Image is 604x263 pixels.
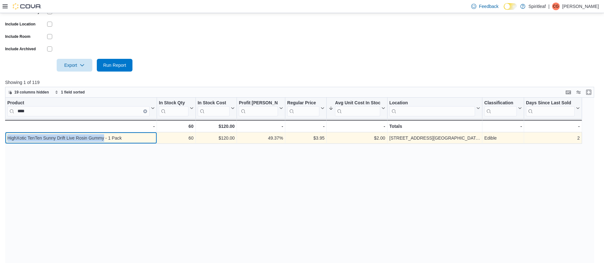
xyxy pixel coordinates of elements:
div: Classification [484,100,517,116]
div: Days Since Last Sold [526,100,575,106]
div: Classification [484,100,517,106]
p: Spiritleaf [529,3,546,10]
span: 19 columns hidden [14,90,49,95]
div: - [526,122,580,130]
div: HighXotic TenTen Sunny Drift Live Rosin Gummy - 1 Pack [7,135,155,142]
button: Location [389,100,480,116]
button: 19 columns hidden [5,88,52,96]
div: Location [389,100,475,106]
div: Profit Margin (%) [239,100,278,116]
span: CG [553,3,559,10]
div: [STREET_ADDRESS][GEOGRAPHIC_DATA]) [389,135,480,142]
div: Avg Unit Cost In Stock [335,100,380,116]
div: Days Since Last Sold [526,100,575,116]
div: 60 [159,122,194,130]
div: $120.00 [198,135,235,142]
button: Days Since Last Sold [526,100,580,116]
button: Profit [PERSON_NAME] (%) [239,100,283,116]
p: | [548,3,550,10]
div: Location [389,100,475,116]
div: - [329,122,385,130]
div: Product [7,100,150,116]
div: - [239,122,283,130]
div: Avg Unit Cost In Stock [335,100,380,106]
label: Include Room [5,34,30,39]
button: Classification [484,100,522,116]
div: $120.00 [198,122,235,130]
span: Feedback [479,3,498,10]
p: [PERSON_NAME] [562,3,599,10]
div: In Stock Cost [198,100,230,106]
div: $2.00 [329,135,385,142]
div: Totals [389,122,480,130]
div: - [484,122,522,130]
label: Include Location [5,22,35,27]
div: 60 [159,135,194,142]
div: Regular Price [287,100,319,116]
label: Include Archived [5,46,36,52]
div: - [7,122,155,130]
button: Display options [575,88,582,96]
button: Run Report [97,59,132,72]
div: $3.95 [287,135,324,142]
div: 49.37% [239,135,283,142]
button: ProductClear input [7,100,155,116]
button: Export [57,59,92,72]
div: Clayton G [552,3,560,10]
button: Clear input [143,109,147,113]
span: Export [60,59,89,72]
button: Keyboard shortcuts [565,88,572,96]
button: In Stock Qty [159,100,194,116]
div: Regular Price [287,100,319,106]
img: Cova [13,3,41,10]
div: Product [7,100,150,106]
button: Regular Price [287,100,324,116]
div: Edible [484,135,522,142]
span: 1 field sorted [61,90,85,95]
div: - [287,122,324,130]
p: Showing 1 of 119 [5,79,600,86]
div: In Stock Qty [159,100,188,106]
button: Enter fullscreen [585,88,593,96]
div: In Stock Qty [159,100,188,116]
div: In Stock Cost [198,100,230,116]
input: Dark Mode [504,3,517,10]
div: Profit [PERSON_NAME] (%) [239,100,278,106]
button: In Stock Cost [198,100,235,116]
span: Run Report [103,62,126,68]
button: 1 field sorted [52,88,88,96]
button: Avg Unit Cost In Stock [329,100,385,116]
div: 2 [526,135,580,142]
